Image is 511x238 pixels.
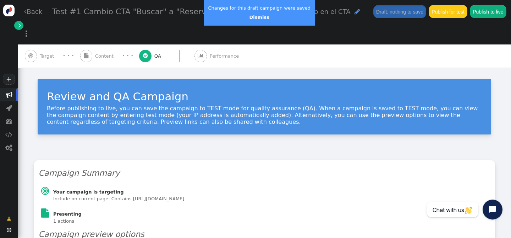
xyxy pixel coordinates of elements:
[355,8,360,15] span: 
[429,5,467,18] button: Publish for test
[41,186,49,196] span: 
[7,215,11,222] span: 
[373,5,427,18] button: Draft: nothing to save
[5,131,12,138] span: 
[6,118,12,125] span: 
[80,44,139,68] a:  Content · · ·
[470,5,506,18] button: Publish to live
[24,8,27,15] span: 
[122,52,133,60] div: · · ·
[53,211,184,218] h6: Presenting
[6,91,12,98] span: 
[63,52,74,60] div: · · ·
[53,218,74,224] span: 1 actions
[3,74,15,85] a: +
[2,213,16,225] a: 
[18,23,35,44] a: ⋮
[41,208,49,218] span: 
[198,53,204,58] span: 
[84,53,88,58] span: 
[7,228,11,232] span: 
[14,21,23,30] a: 
[47,105,482,125] div: Before publishing to live, you can save the campaign to TEST mode for quality assurance (QA). Whe...
[3,5,15,16] img: logo-icon.svg
[53,195,184,202] section: Include on current page: Contains [URL][DOMAIN_NAME]
[95,53,116,60] span: Content
[53,189,184,196] h6: Your campaign is targeting
[28,53,33,58] span: 
[40,53,57,60] span: Target
[24,7,42,16] a: Back
[143,53,148,58] span: 
[5,144,12,151] span: 
[18,22,21,29] span: 
[154,53,164,60] span: QA
[6,105,12,111] span: 
[47,88,482,105] div: Review and QA Campaign
[25,44,80,68] a:  Target · · ·
[39,167,490,179] h3: Campaign Summary
[249,15,269,20] a: Dismiss
[194,44,254,68] a:  Performance
[210,53,242,60] span: Performance
[139,44,194,68] a:  QA
[52,7,218,16] span: Test #1 Cambio CTA "Buscar" a "Reservar"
